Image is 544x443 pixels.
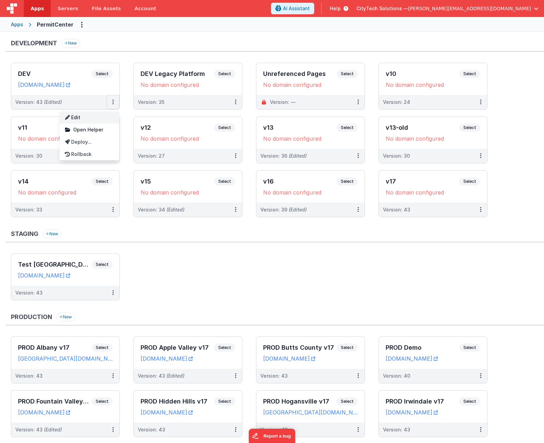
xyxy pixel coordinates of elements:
[58,5,78,12] span: Servers
[60,111,119,124] a: Edit
[249,429,295,443] iframe: Marker.io feedback button
[330,5,341,12] span: Help
[283,5,310,12] span: AI Assistant
[60,136,119,148] a: Deploy...
[271,3,314,14] button: AI Assistant
[60,111,119,160] div: Options
[60,148,119,160] a: Rollback
[73,127,103,132] span: Open Helper
[356,5,408,12] span: CityTech Solutions —
[92,5,121,12] span: File Assets
[356,5,539,12] button: CityTech Solutions — [PERSON_NAME][EMAIL_ADDRESS][DOMAIN_NAME]
[408,5,531,12] span: [PERSON_NAME][EMAIL_ADDRESS][DOMAIN_NAME]
[31,5,44,12] span: Apps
